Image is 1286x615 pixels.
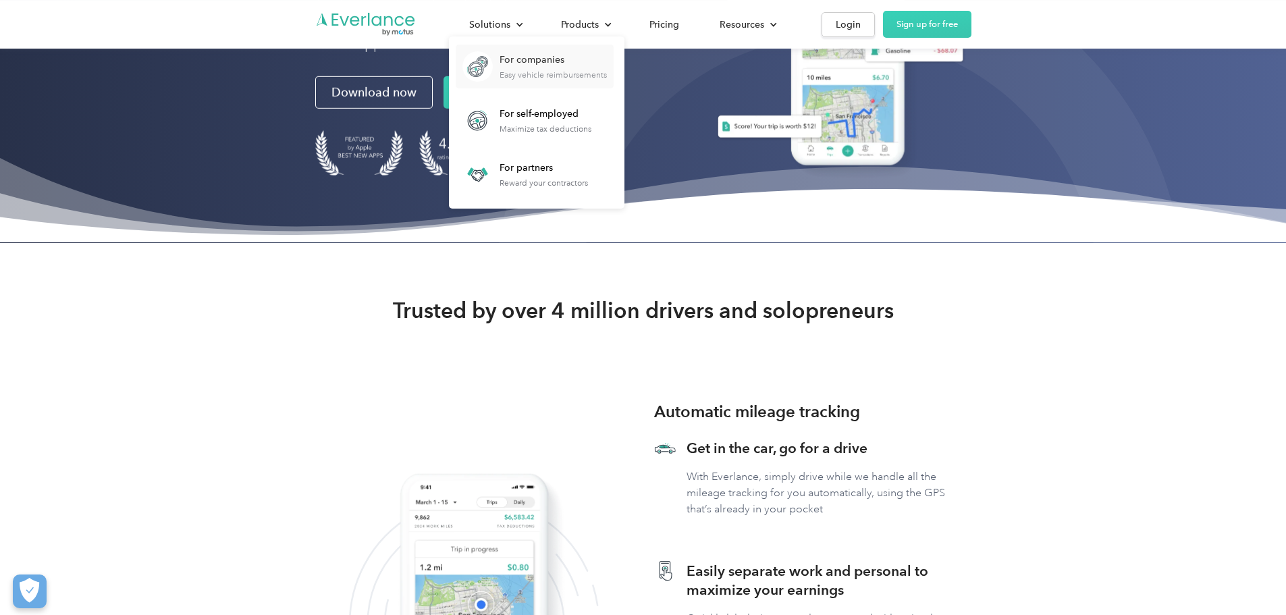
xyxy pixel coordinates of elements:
[500,178,588,188] div: Reward your contractors
[654,400,860,424] h3: Automatic mileage tracking
[822,12,875,37] a: Login
[720,16,764,33] div: Resources
[456,153,595,196] a: For partnersReward your contractors
[469,16,510,33] div: Solutions
[687,562,971,599] h3: Easily separate work and personal to maximize your earnings
[456,13,534,36] div: Solutions
[500,53,607,67] div: For companies
[315,11,417,37] a: Go to homepage
[500,161,588,175] div: For partners
[393,297,894,324] strong: Trusted by over 4 million drivers and solopreneurs
[500,124,591,134] div: Maximize tax deductions
[444,76,584,109] a: Get started for free
[13,574,47,608] button: Cookies Settings
[883,11,971,38] a: Sign up for free
[687,469,971,517] p: With Everlance, simply drive while we handle all the mileage tracking for you automatically, usin...
[315,76,433,109] a: Download now
[419,130,507,176] img: 4.9 out of 5 stars on the app store
[687,439,971,458] h3: Get in the car, go for a drive
[836,16,861,33] div: Login
[547,13,622,36] div: Products
[636,13,693,36] a: Pricing
[456,99,598,142] a: For self-employedMaximize tax deductions
[500,107,591,121] div: For self-employed
[561,16,599,33] div: Products
[500,70,607,80] div: Easy vehicle reimbursements
[315,130,403,176] img: Badge for Featured by Apple Best New Apps
[649,16,679,33] div: Pricing
[449,36,624,209] nav: Solutions
[706,13,788,36] div: Resources
[456,45,614,88] a: For companiesEasy vehicle reimbursements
